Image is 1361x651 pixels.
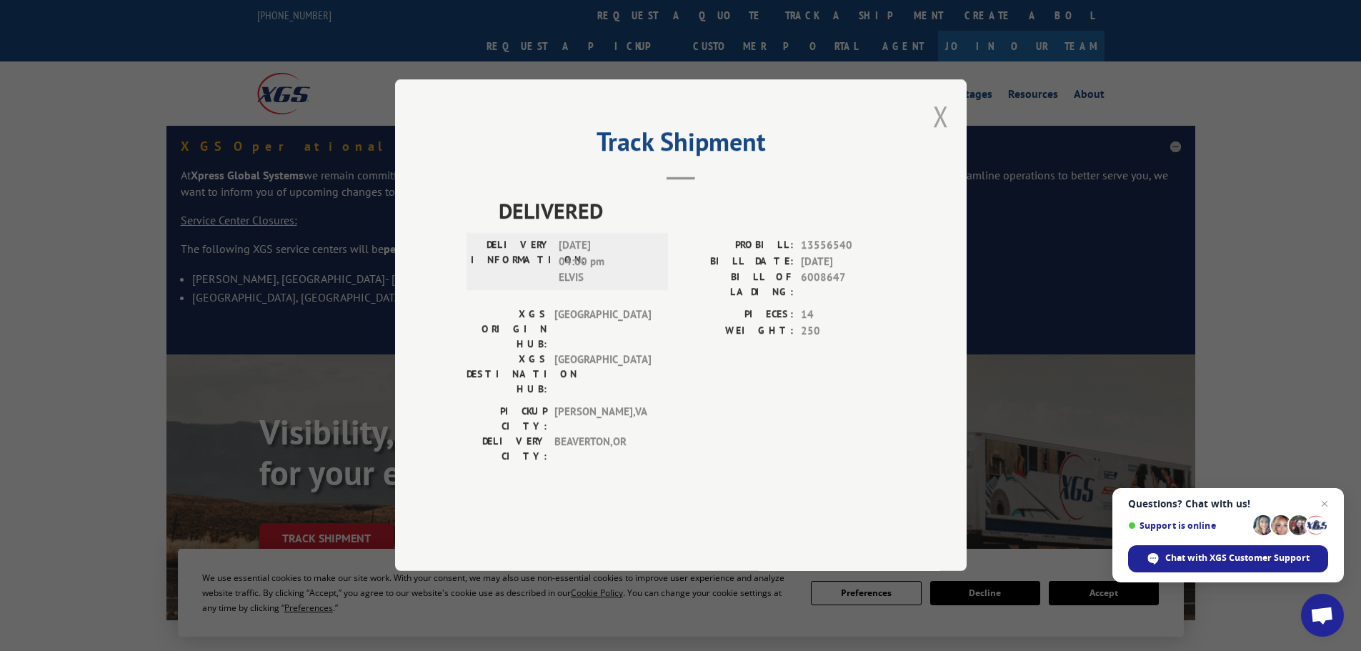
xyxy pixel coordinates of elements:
[681,238,794,254] label: PROBILL:
[1128,520,1248,531] span: Support is online
[1165,552,1310,565] span: Chat with XGS Customer Support
[554,307,651,352] span: [GEOGRAPHIC_DATA]
[681,254,794,270] label: BILL DATE:
[933,97,949,135] button: Close modal
[801,323,895,339] span: 250
[801,238,895,254] span: 13556540
[554,404,651,434] span: [PERSON_NAME] , VA
[1301,594,1344,637] a: Open chat
[681,323,794,339] label: WEIGHT:
[467,352,547,397] label: XGS DESTINATION HUB:
[554,352,651,397] span: [GEOGRAPHIC_DATA]
[467,404,547,434] label: PICKUP CITY:
[1128,498,1328,510] span: Questions? Chat with us!
[467,434,547,464] label: DELIVERY CITY:
[801,254,895,270] span: [DATE]
[681,307,794,324] label: PIECES:
[554,434,651,464] span: BEAVERTON , OR
[801,270,895,300] span: 6008647
[681,270,794,300] label: BILL OF LADING:
[467,307,547,352] label: XGS ORIGIN HUB:
[801,307,895,324] span: 14
[467,131,895,159] h2: Track Shipment
[499,195,895,227] span: DELIVERED
[471,238,552,287] label: DELIVERY INFORMATION:
[559,238,655,287] span: [DATE] 04:00 pm ELVIS
[1128,545,1328,572] span: Chat with XGS Customer Support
